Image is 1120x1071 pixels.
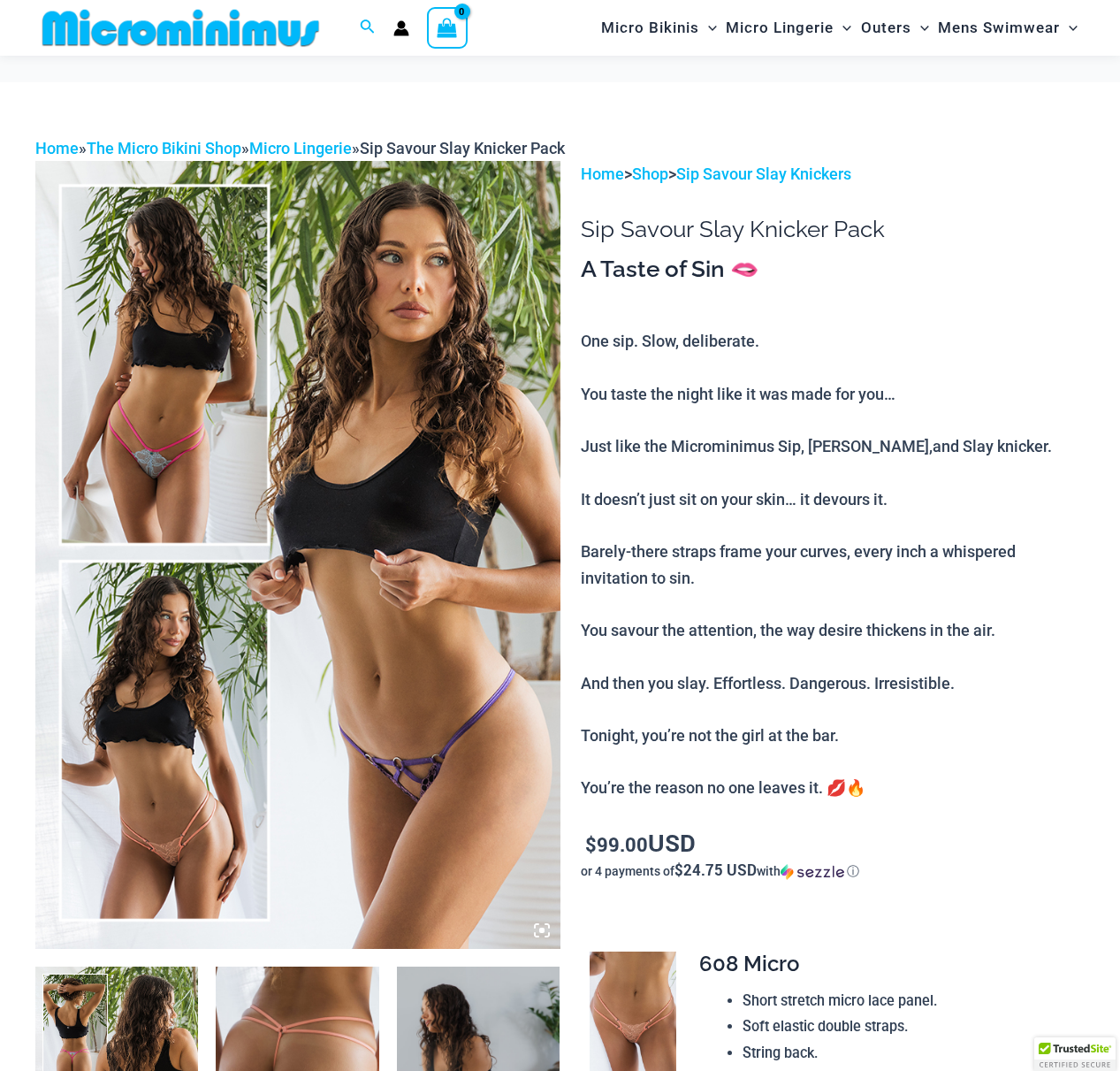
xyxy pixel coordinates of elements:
[743,1040,1070,1067] li: String back.
[676,164,851,183] a: Sip Savour Slay Knickers
[581,862,1085,880] div: or 4 payments of$24.75 USDwithSezzle Click to learn more about Sezzle
[632,164,668,183] a: Shop
[35,139,79,157] a: Home
[581,161,1085,187] p: > >
[581,830,1085,858] p: USD
[699,951,799,976] span: 608 Micro
[249,139,352,157] a: Micro Lingerie
[393,20,409,36] a: Account icon link
[834,5,851,50] span: Menu Toggle
[360,139,565,157] span: Sip Savour Slay Knicker Pack
[933,5,1082,50] a: Mens SwimwearMenu ToggleMenu Toggle
[726,5,834,50] span: Micro Lingerie
[699,5,717,50] span: Menu Toggle
[581,164,624,183] a: Home
[743,988,1070,1014] li: Short stretch micro lace panel.
[781,864,844,880] img: Sezzle
[861,5,911,50] span: Outers
[601,5,699,50] span: Micro Bikinis
[585,831,597,857] span: $
[743,1014,1070,1040] li: Soft elastic double straps.
[585,831,648,857] bdi: 99.00
[360,17,376,39] a: Search icon link
[597,5,721,50] a: Micro BikinisMenu ToggleMenu Toggle
[581,255,1085,285] h3: A Taste of Sin 🫦
[581,216,1085,243] h1: Sip Savour Slay Knicker Pack
[581,862,1085,880] div: or 4 payments of with
[1034,1037,1116,1071] div: TrustedSite Certified
[721,5,856,50] a: Micro LingerieMenu ToggleMenu Toggle
[938,5,1060,50] span: Mens Swimwear
[581,328,1085,801] p: One sip. Slow, deliberate. You taste the night like it was made for you… Just like the Microminim...
[594,3,1085,53] nav: Site Navigation
[857,5,933,50] a: OutersMenu ToggleMenu Toggle
[911,5,929,50] span: Menu Toggle
[674,860,757,880] span: $24.75 USD
[35,161,560,948] img: Collection Pack (9)
[427,7,468,48] a: View Shopping Cart, empty
[1060,5,1078,50] span: Menu Toggle
[35,139,565,157] span: » » »
[87,139,241,157] a: The Micro Bikini Shop
[35,8,326,48] img: MM SHOP LOGO FLAT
